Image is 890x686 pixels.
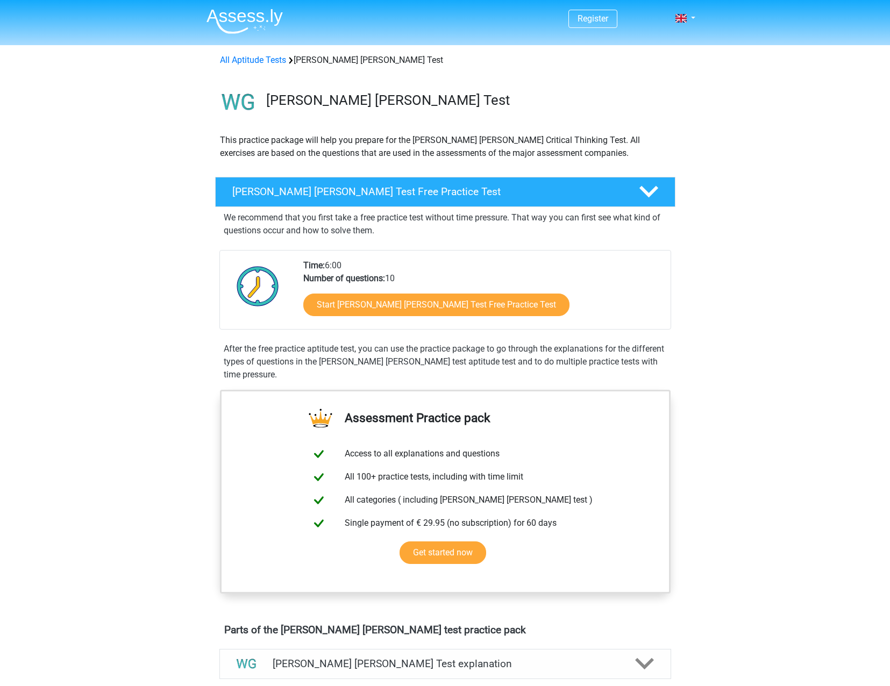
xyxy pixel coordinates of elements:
a: Get started now [400,541,486,564]
a: All Aptitude Tests [220,55,286,65]
a: explanations [PERSON_NAME] [PERSON_NAME] Test explanation [215,649,675,679]
b: Number of questions: [303,273,385,283]
h3: [PERSON_NAME] [PERSON_NAME] Test [266,92,667,109]
img: watson glaser test explanations [233,651,260,678]
img: Clock [231,259,285,313]
h4: Parts of the [PERSON_NAME] [PERSON_NAME] test practice pack [224,624,666,636]
img: watson glaser test [216,80,261,125]
div: [PERSON_NAME] [PERSON_NAME] Test [216,54,675,67]
a: [PERSON_NAME] [PERSON_NAME] Test Free Practice Test [211,177,680,207]
div: 6:00 10 [295,259,670,329]
b: Time: [303,260,325,270]
a: Register [578,13,608,24]
p: This practice package will help you prepare for the [PERSON_NAME] [PERSON_NAME] Critical Thinking... [220,134,671,160]
p: We recommend that you first take a free practice test without time pressure. That way you can fir... [224,211,667,237]
div: After the free practice aptitude test, you can use the practice package to go through the explana... [219,342,671,381]
h4: [PERSON_NAME] [PERSON_NAME] Test Free Practice Test [232,185,622,198]
a: Start [PERSON_NAME] [PERSON_NAME] Test Free Practice Test [303,294,569,316]
img: Assessly [207,9,283,34]
h4: [PERSON_NAME] [PERSON_NAME] Test explanation [273,658,618,670]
